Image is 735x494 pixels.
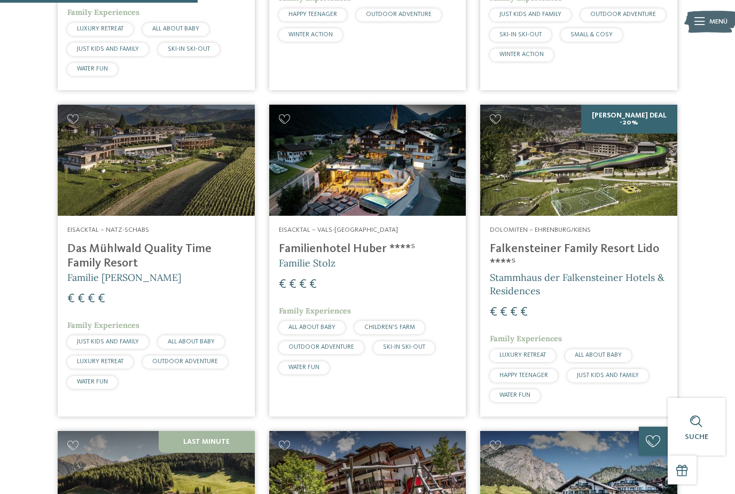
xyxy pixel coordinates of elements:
span: Stammhaus der Falkensteiner Hotels & Residences [490,271,664,297]
span: WATER FUN [288,364,319,371]
span: Eisacktal – Vals-[GEOGRAPHIC_DATA] [279,226,398,233]
span: JUST KIDS AND FAMILY [77,339,139,345]
span: ALL ABOUT BABY [152,26,199,32]
img: Familienhotels gesucht? Hier findet ihr die besten! [58,105,255,215]
span: € [67,293,75,305]
span: Suche [685,433,708,441]
span: Eisacktal – Natz-Schabs [67,226,149,233]
span: LUXURY RETREAT [77,358,123,365]
span: SMALL & COSY [570,32,613,38]
span: Dolomiten – Ehrenburg/Kiens [490,226,591,233]
img: Familienhotels gesucht? Hier findet ihr die besten! [269,105,466,215]
span: € [77,293,85,305]
a: Familienhotels gesucht? Hier findet ihr die besten! Eisacktal – Vals-[GEOGRAPHIC_DATA] Familienho... [269,105,466,417]
span: JUST KIDS AND FAMILY [499,11,561,18]
span: € [88,293,95,305]
span: OUTDOOR ADVENTURE [152,358,218,365]
span: Family Experiences [279,306,351,316]
span: WATER FUN [499,392,530,398]
span: € [490,306,497,319]
span: € [289,278,296,291]
span: WINTER ACTION [288,32,333,38]
span: WINTER ACTION [499,51,544,58]
h4: Das Mühlwald Quality Time Family Resort [67,242,245,271]
span: OUTDOOR ADVENTURE [590,11,656,18]
span: Family Experiences [67,320,139,330]
span: WATER FUN [77,66,108,72]
span: JUST KIDS AND FAMILY [77,46,139,52]
img: Familienhotels gesucht? Hier findet ihr die besten! [480,105,677,215]
span: ALL ABOUT BABY [168,339,215,345]
span: SKI-IN SKI-OUT [383,344,425,350]
span: LUXURY RETREAT [499,352,546,358]
a: Familienhotels gesucht? Hier findet ihr die besten! Eisacktal – Natz-Schabs Das Mühlwald Quality ... [58,105,255,417]
span: CHILDREN’S FARM [364,324,415,331]
span: € [98,293,105,305]
span: € [299,278,307,291]
span: Familie [PERSON_NAME] [67,271,181,284]
span: SKI-IN SKI-OUT [168,46,210,52]
span: € [510,306,518,319]
span: JUST KIDS AND FAMILY [577,372,639,379]
span: LUXURY RETREAT [77,26,123,32]
span: € [309,278,317,291]
span: € [500,306,507,319]
span: HAPPY TEENAGER [499,372,548,379]
span: SKI-IN SKI-OUT [499,32,542,38]
span: OUTDOOR ADVENTURE [366,11,432,18]
span: ALL ABOUT BABY [288,324,335,331]
span: Familie Stolz [279,257,335,269]
span: OUTDOOR ADVENTURE [288,344,354,350]
h4: Falkensteiner Family Resort Lido ****ˢ [490,242,668,271]
span: € [279,278,286,291]
span: HAPPY TEENAGER [288,11,337,18]
h4: Familienhotel Huber ****ˢ [279,242,457,256]
span: Family Experiences [490,334,562,343]
span: ALL ABOUT BABY [575,352,622,358]
span: Family Experiences [67,7,139,17]
span: WATER FUN [77,379,108,385]
a: Familienhotels gesucht? Hier findet ihr die besten! [PERSON_NAME] Deal -20% Dolomiten – Ehrenburg... [480,105,677,417]
span: € [520,306,528,319]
